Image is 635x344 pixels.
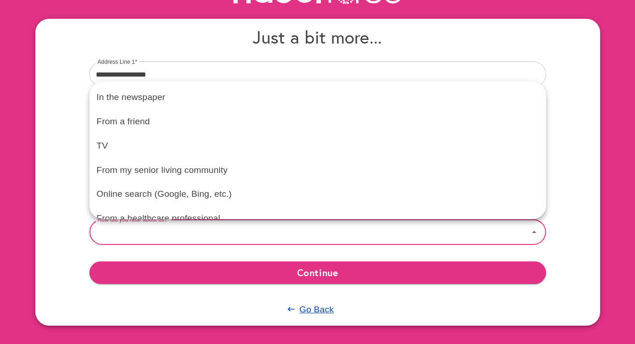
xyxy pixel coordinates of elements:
[97,91,539,104] p: In the newspaper
[97,164,539,177] p: From my senior living community
[97,188,539,201] p: Online search (Google, Bing, etc.)
[97,139,539,153] p: TV
[97,115,539,128] p: From a friend
[97,212,539,225] p: From a healthcare professional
